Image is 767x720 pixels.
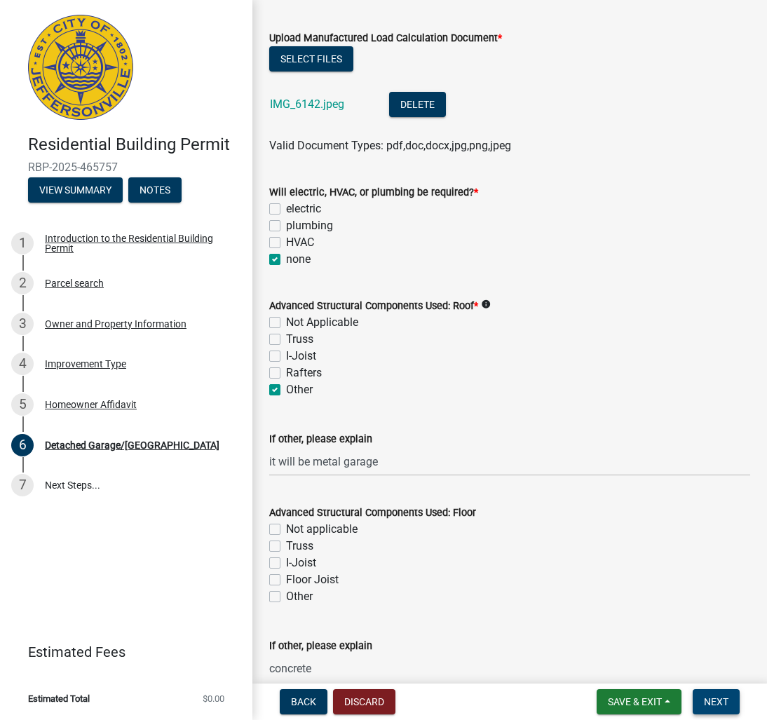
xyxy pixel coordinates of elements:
[286,331,313,348] label: Truss
[28,15,133,120] img: City of Jeffersonville, Indiana
[128,177,182,203] button: Notes
[286,201,321,217] label: electric
[28,161,224,174] span: RBP-2025-465757
[28,135,241,155] h4: Residential Building Permit
[286,538,313,555] label: Truss
[270,97,344,111] a: IMG_6142.jpeg
[45,319,186,329] div: Owner and Property Information
[286,365,322,381] label: Rafters
[45,359,126,369] div: Improvement Type
[269,34,502,43] label: Upload Manufactured Load Calculation Document
[11,474,34,496] div: 7
[286,588,313,605] label: Other
[28,185,123,196] wm-modal-confirm: Summary
[693,689,740,714] button: Next
[286,234,314,251] label: HVAC
[286,348,316,365] label: I-Joist
[389,92,446,117] button: Delete
[11,353,34,375] div: 4
[286,381,313,398] label: Other
[286,217,333,234] label: plumbing
[286,521,358,538] label: Not applicable
[45,440,219,450] div: Detached Garage/[GEOGRAPHIC_DATA]
[203,694,224,703] span: $0.00
[286,251,311,268] label: none
[704,696,728,707] span: Next
[333,689,395,714] button: Discard
[269,641,372,651] label: If other, please explain
[11,232,34,254] div: 1
[11,313,34,335] div: 3
[269,435,372,444] label: If other, please explain
[11,272,34,294] div: 2
[269,508,476,518] label: Advanced Structural Components Used: Floor
[608,696,662,707] span: Save & Exit
[286,555,316,571] label: I-Joist
[481,299,491,309] i: info
[45,278,104,288] div: Parcel search
[11,434,34,456] div: 6
[280,689,327,714] button: Back
[28,177,123,203] button: View Summary
[269,188,478,198] label: Will electric, HVAC, or plumbing be required?
[291,696,316,707] span: Back
[389,99,446,112] wm-modal-confirm: Delete Document
[286,314,358,331] label: Not Applicable
[11,638,230,666] a: Estimated Fees
[11,393,34,416] div: 5
[45,233,230,253] div: Introduction to the Residential Building Permit
[28,694,90,703] span: Estimated Total
[269,46,353,72] button: Select files
[128,185,182,196] wm-modal-confirm: Notes
[286,571,339,588] label: Floor Joist
[45,400,137,409] div: Homeowner Affidavit
[597,689,681,714] button: Save & Exit
[269,139,511,152] span: Valid Document Types: pdf,doc,docx,jpg,png,jpeg
[269,301,478,311] label: Advanced Structural Components Used: Roof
